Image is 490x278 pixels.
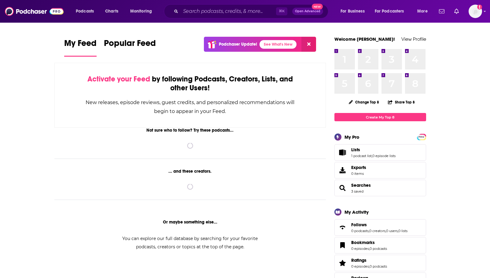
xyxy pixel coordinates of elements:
[312,4,323,9] span: New
[104,38,156,57] a: Popular Feed
[101,6,122,16] a: Charts
[351,165,366,170] span: Exports
[370,246,387,251] a: 0 podcasts
[351,182,371,188] a: Searches
[292,8,323,15] button: Open AdvancedNew
[276,7,287,15] span: ⌘ K
[341,7,365,16] span: For Business
[54,169,326,174] div: ... and these creators.
[388,96,415,108] button: Share Top 8
[337,223,349,232] a: Follows
[76,7,94,16] span: Podcasts
[104,38,156,52] span: Popular Feed
[437,6,447,17] a: Show notifications dropdown
[334,180,426,196] span: Searches
[54,220,326,225] div: Or maybe something else...
[87,74,150,84] span: Activate your Feed
[398,229,407,233] a: 0 lists
[64,38,97,57] a: My Feed
[371,6,413,16] button: open menu
[351,147,396,152] a: Lists
[334,144,426,161] span: Lists
[334,162,426,178] a: Exports
[295,10,320,13] span: Open Advanced
[369,246,370,251] span: ,
[64,38,97,52] span: My Feed
[413,6,435,16] button: open menu
[344,209,369,215] div: My Activity
[170,4,334,18] div: Search podcasts, credits, & more...
[5,6,64,17] img: Podchaser - Follow, Share and Rate Podcasts
[85,98,295,116] div: New releases, episode reviews, guest credits, and personalized recommendations will begin to appe...
[452,6,461,17] a: Show notifications dropdown
[334,237,426,254] span: Bookmarks
[401,36,426,42] a: View Profile
[469,5,482,18] button: Show profile menu
[369,264,370,269] span: ,
[105,7,118,16] span: Charts
[337,148,349,157] a: Lists
[181,6,276,16] input: Search podcasts, credits, & more...
[54,128,326,133] div: Not sure who to follow? Try these podcasts...
[337,166,349,175] span: Exports
[469,5,482,18] img: User Profile
[345,98,383,106] button: Change Top 8
[417,7,428,16] span: More
[351,240,387,245] a: Bookmarks
[477,5,482,9] svg: Add a profile image
[334,219,426,236] span: Follows
[351,240,375,245] span: Bookmarks
[334,255,426,271] span: Ratings
[351,222,367,227] span: Follows
[72,6,102,16] button: open menu
[369,229,385,233] a: 0 creators
[126,6,160,16] button: open menu
[219,42,257,47] p: Podchaser Update!
[336,6,372,16] button: open menu
[372,154,396,158] a: 0 episode lists
[337,184,349,192] a: Searches
[469,5,482,18] span: Logged in as notablypr
[334,113,426,121] a: Create My Top 8
[351,189,363,193] a: 3 saved
[337,241,349,250] a: Bookmarks
[386,229,398,233] a: 0 users
[351,257,367,263] span: Ratings
[351,257,387,263] a: Ratings
[370,264,387,269] a: 0 podcasts
[351,246,369,251] a: 0 episodes
[351,171,366,176] span: 0 items
[351,222,407,227] a: Follows
[115,235,265,251] div: You can explore our full database by searching for your favorite podcasts, creators or topics at ...
[418,134,425,139] a: PRO
[351,154,372,158] a: 1 podcast list
[351,264,369,269] a: 0 episodes
[385,229,386,233] span: ,
[130,7,152,16] span: Monitoring
[337,259,349,267] a: Ratings
[260,40,297,49] a: See What's New
[351,147,360,152] span: Lists
[85,75,295,92] div: by following Podcasts, Creators, Lists, and other Users!
[351,229,369,233] a: 0 podcasts
[334,36,395,42] a: Welcome [PERSON_NAME]!
[375,7,404,16] span: For Podcasters
[344,134,359,140] div: My Pro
